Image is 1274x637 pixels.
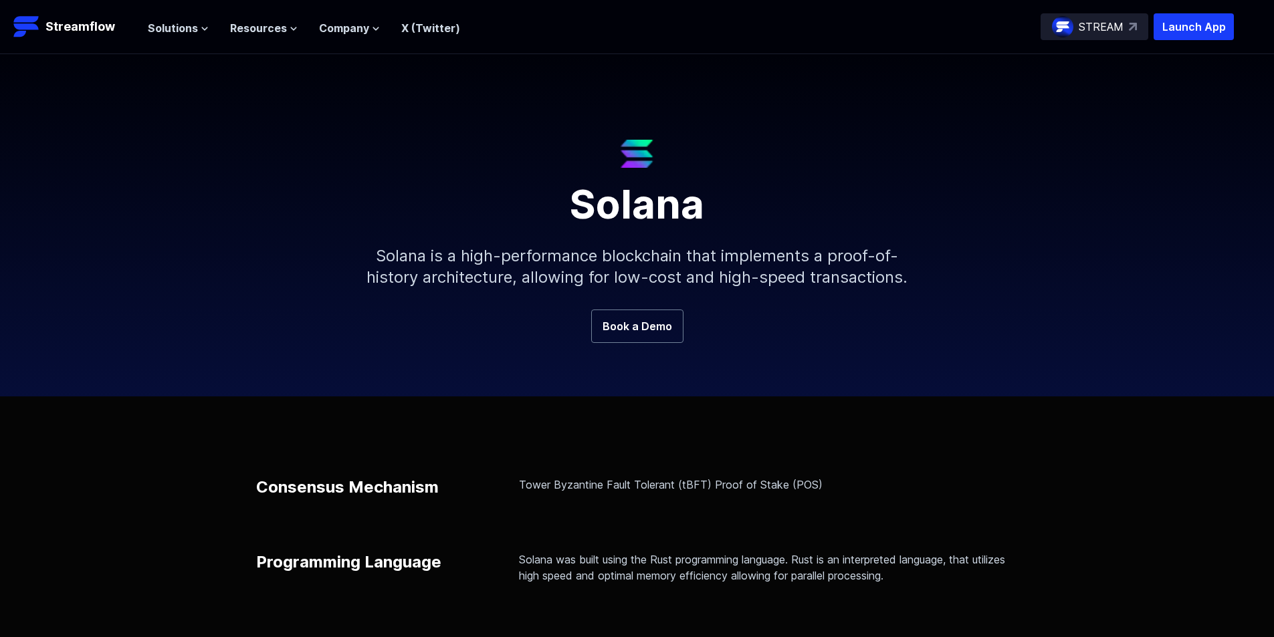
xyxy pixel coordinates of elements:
[13,13,40,40] img: Streamflow Logo
[230,20,298,36] button: Resources
[401,21,460,35] a: X (Twitter)
[621,140,653,168] img: Solana
[350,224,925,309] p: Solana is a high-performance blockchain that implements a proof-of-history architecture, allowing...
[1079,19,1124,35] p: STREAM
[319,20,369,36] span: Company
[45,17,115,36] p: Streamflow
[1052,16,1073,37] img: streamflow-logo-circle.png
[1154,13,1234,40] button: Launch App
[519,477,1019,493] p: Tower Byzantine Fault Tolerant (tBFT) Proof of Stake (POS)
[519,551,1019,584] p: Solana was built using the Rust programming language. Rust is an interpreted language, that utili...
[591,309,683,343] a: Book a Demo
[256,477,439,498] p: Consensus Mechanism
[148,20,198,36] span: Solutions
[13,13,134,40] a: Streamflow
[316,168,958,224] h1: Solana
[319,20,380,36] button: Company
[148,20,209,36] button: Solutions
[230,20,287,36] span: Resources
[256,551,441,573] p: Programming Language
[1041,13,1148,40] a: STREAM
[1129,23,1137,31] img: top-right-arrow.svg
